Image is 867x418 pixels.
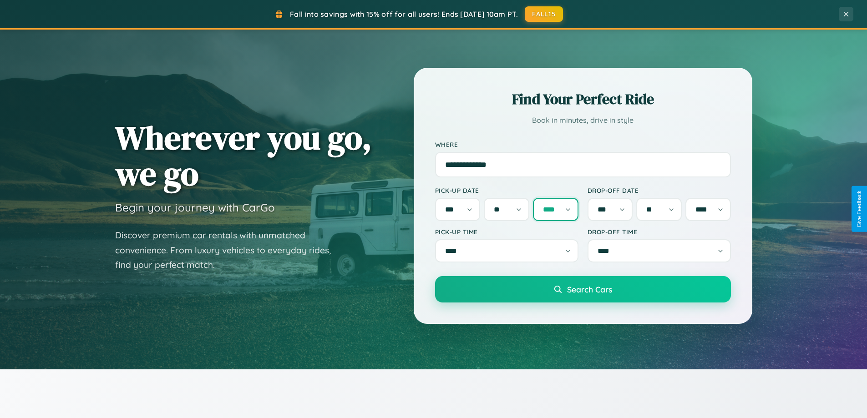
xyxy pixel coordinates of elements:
h1: Wherever you go, we go [115,120,372,191]
label: Pick-up Date [435,186,578,194]
button: Search Cars [435,276,731,302]
label: Pick-up Time [435,228,578,236]
p: Discover premium car rentals with unmatched convenience. From luxury vehicles to everyday rides, ... [115,228,343,272]
div: Give Feedback [856,191,862,227]
h2: Find Your Perfect Ride [435,89,731,109]
span: Fall into savings with 15% off for all users! Ends [DATE] 10am PT. [290,10,518,19]
button: FALL15 [525,6,563,22]
label: Drop-off Time [588,228,731,236]
span: Search Cars [567,284,612,294]
label: Where [435,141,731,148]
h3: Begin your journey with CarGo [115,201,275,214]
label: Drop-off Date [588,186,731,194]
p: Book in minutes, drive in style [435,114,731,127]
